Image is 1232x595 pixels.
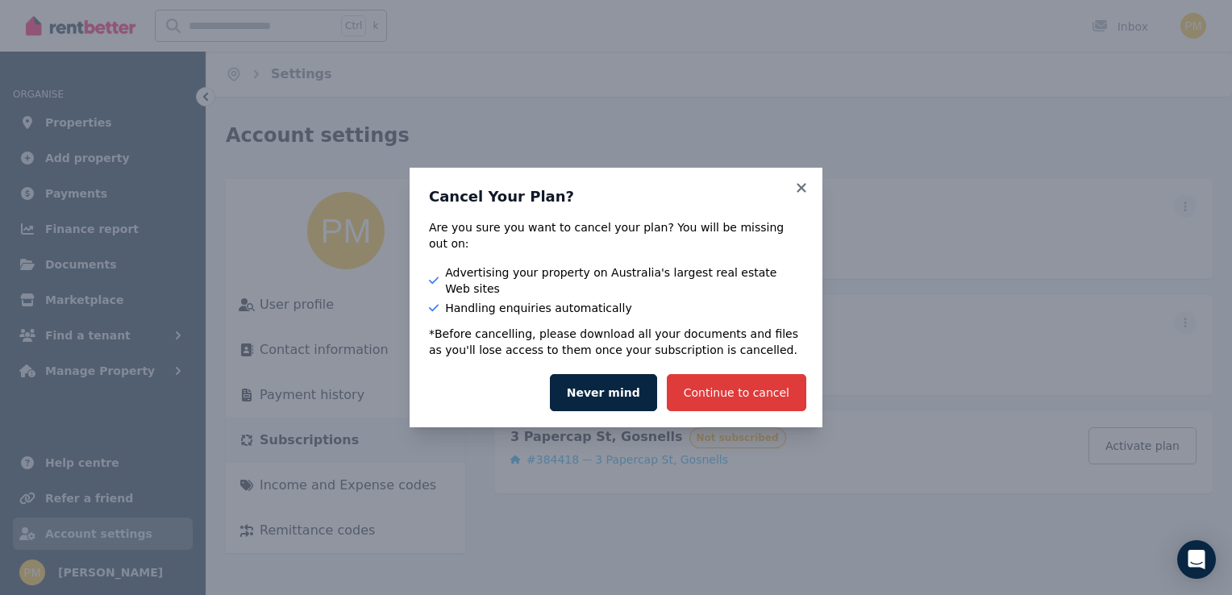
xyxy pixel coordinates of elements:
h3: Cancel Your Plan? [429,187,803,206]
button: Never mind [550,374,657,411]
button: Continue to cancel [667,374,806,411]
li: Handling enquiries automatically [429,300,803,316]
li: Advertising your property on Australia's largest real estate Web sites [429,264,803,297]
div: Open Intercom Messenger [1177,540,1216,579]
div: Are you sure you want to cancel your plan? You will be missing out on: [429,219,803,252]
p: *Before cancelling, please download all your documents and files as you'll lose access to them on... [429,326,803,358]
